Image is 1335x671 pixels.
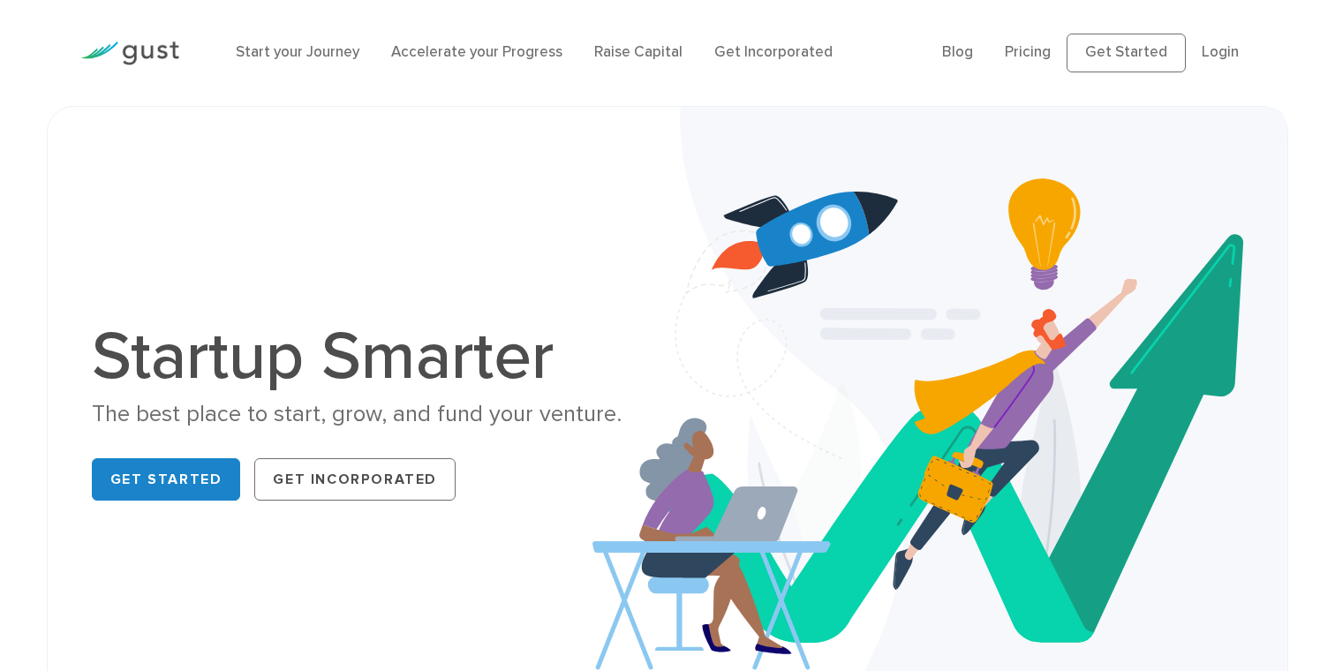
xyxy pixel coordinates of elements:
[80,41,179,65] img: Gust Logo
[1067,34,1186,72] a: Get Started
[92,323,654,390] h1: Startup Smarter
[391,43,562,61] a: Accelerate your Progress
[594,43,683,61] a: Raise Capital
[714,43,833,61] a: Get Incorporated
[236,43,359,61] a: Start your Journey
[92,458,241,501] a: Get Started
[1202,43,1239,61] a: Login
[942,43,973,61] a: Blog
[92,399,654,430] div: The best place to start, grow, and fund your venture.
[1005,43,1051,61] a: Pricing
[254,458,456,501] a: Get Incorporated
